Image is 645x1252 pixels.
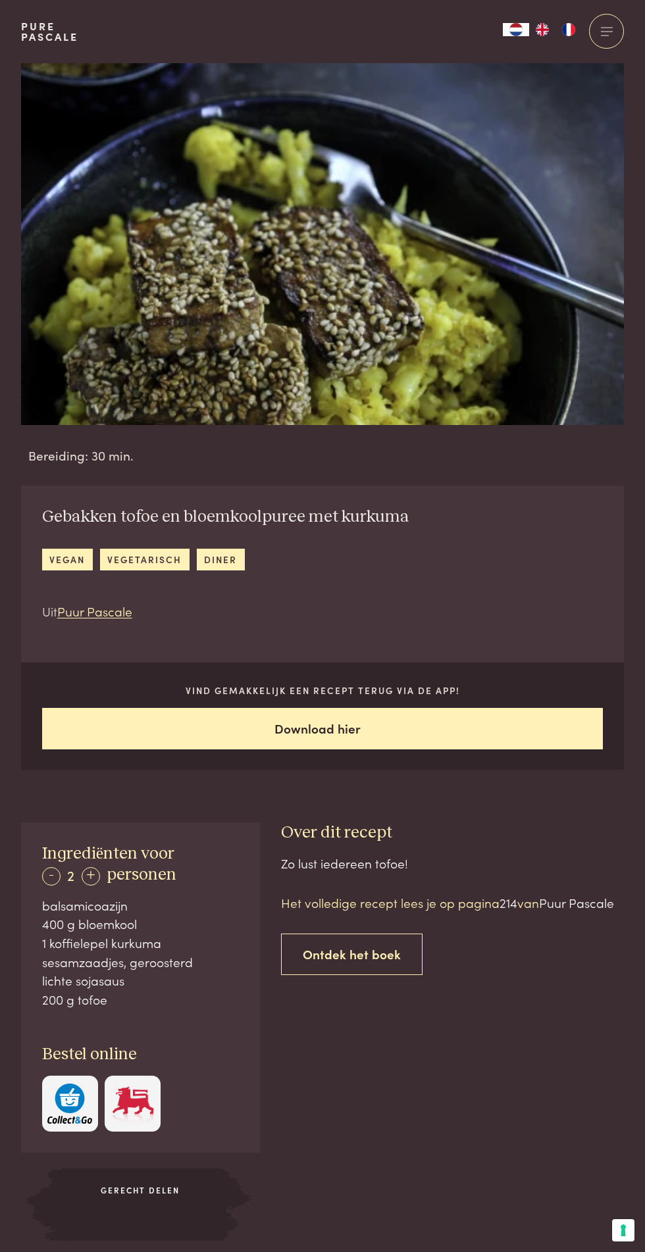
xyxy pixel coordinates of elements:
div: lichte sojasaus [42,971,239,990]
a: Download hier [42,708,604,749]
a: Puur Pascale [57,602,132,620]
img: c308188babc36a3a401bcb5cb7e020f4d5ab42f7cacd8327e500463a43eeb86c.svg [47,1084,92,1124]
span: 2 [67,865,74,885]
button: Uw voorkeuren voor toestemming voor trackingtechnologieën [612,1219,634,1241]
ul: Language list [529,23,582,36]
p: Vind gemakkelijk een recept terug via de app! [42,684,604,697]
h3: Over dit recept [281,822,624,843]
a: Ontdek het boek [281,934,423,975]
h2: Gebakken tofoe en bloemkoolpuree met kurkuma [42,507,409,528]
a: PurePascale [21,21,78,42]
h3: Bestel online [42,1044,239,1065]
span: 214 [500,893,517,911]
div: - [42,867,61,886]
div: Zo lust iedereen tofoe! [281,854,624,873]
span: Puur Pascale [539,893,614,911]
div: + [82,867,100,886]
div: 400 g bloemkool [42,914,239,934]
a: vegetarisch [100,549,190,570]
div: Language [503,23,529,36]
a: FR [555,23,582,36]
div: 1 koffielepel kurkuma [42,934,239,953]
div: 200 g tofoe [42,990,239,1009]
span: Gerecht delen [62,1184,219,1196]
span: personen [107,866,176,883]
a: EN [529,23,555,36]
a: NL [503,23,529,36]
p: Uit [42,602,409,621]
div: sesamzaadjes, geroosterd [42,953,239,972]
div: balsamicoazijn [42,896,239,915]
span: Ingrediënten voor [42,845,174,862]
p: Het volledige recept lees je op pagina van [281,893,624,913]
a: vegan [42,549,93,570]
img: Gebakken tofoe en bloemkoolpuree met kurkuma [21,63,624,425]
span: Bereiding: 30 min. [28,446,134,465]
aside: Language selected: Nederlands [503,23,582,36]
a: diner [197,549,245,570]
img: Delhaize [111,1084,155,1124]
